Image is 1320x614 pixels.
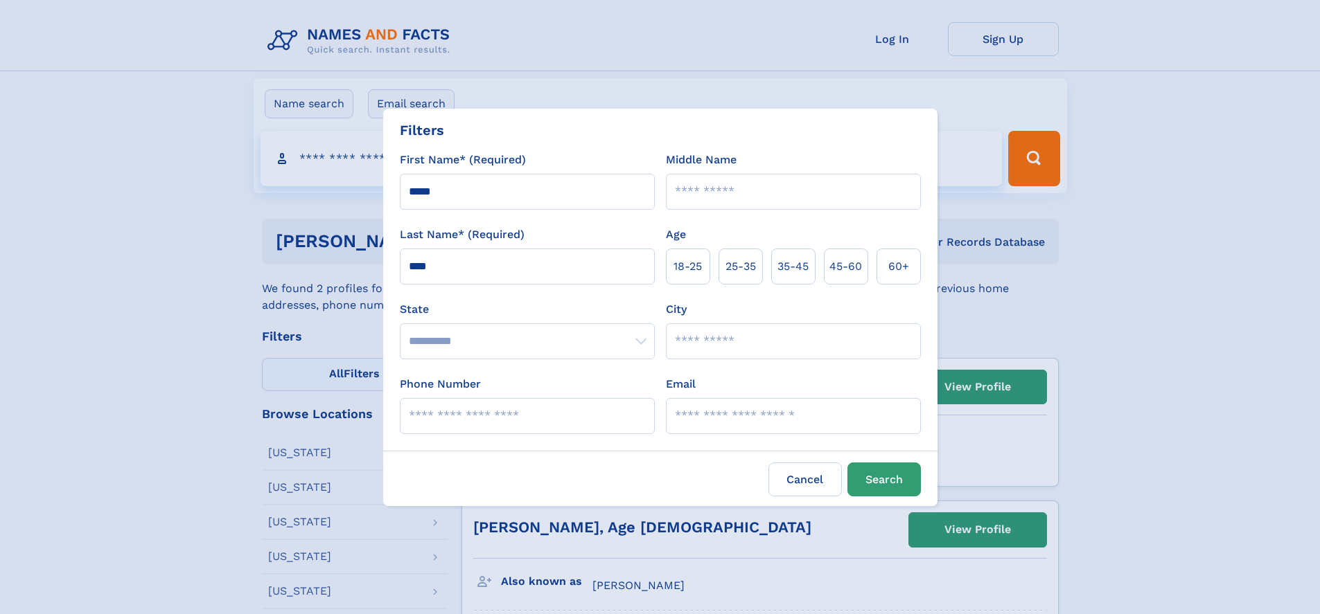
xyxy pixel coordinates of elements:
label: Email [666,376,696,392]
span: 60+ [888,258,909,275]
span: 35‑45 [777,258,809,275]
div: Filters [400,120,444,141]
label: Middle Name [666,152,737,168]
label: First Name* (Required) [400,152,526,168]
label: State [400,301,655,318]
label: Age [666,226,686,243]
span: 25‑35 [725,258,756,275]
span: 45‑60 [829,258,862,275]
span: 18‑25 [674,258,702,275]
label: Last Name* (Required) [400,226,525,243]
label: City [666,301,687,318]
button: Search [847,462,921,496]
label: Cancel [768,462,842,496]
label: Phone Number [400,376,481,392]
